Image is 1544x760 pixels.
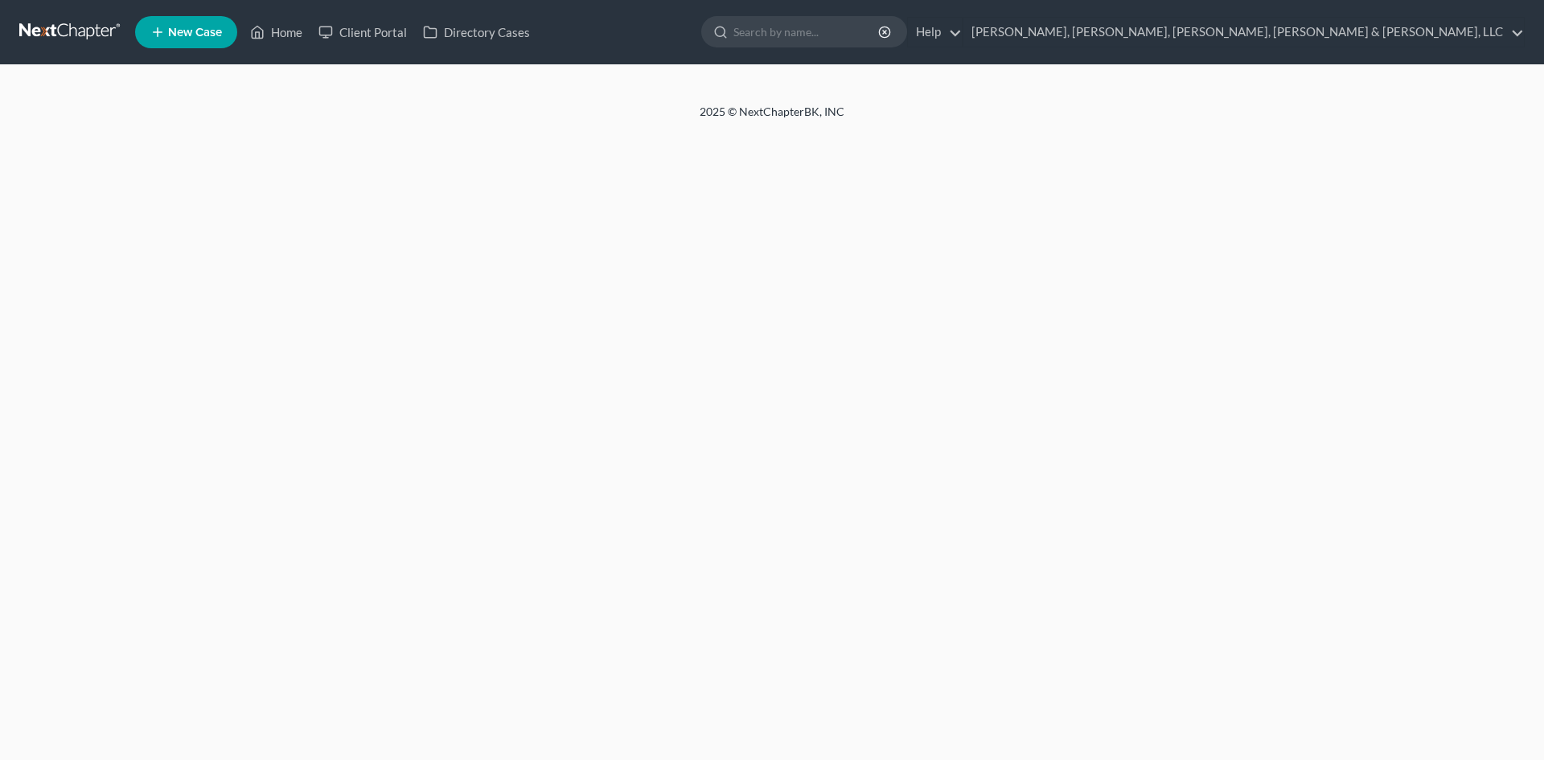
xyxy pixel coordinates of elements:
[963,18,1524,47] a: [PERSON_NAME], [PERSON_NAME], [PERSON_NAME], [PERSON_NAME] & [PERSON_NAME], LLC
[908,18,962,47] a: Help
[242,18,310,47] a: Home
[733,17,881,47] input: Search by name...
[168,27,222,39] span: New Case
[310,18,415,47] a: Client Portal
[415,18,538,47] a: Directory Cases
[314,104,1230,133] div: 2025 © NextChapterBK, INC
